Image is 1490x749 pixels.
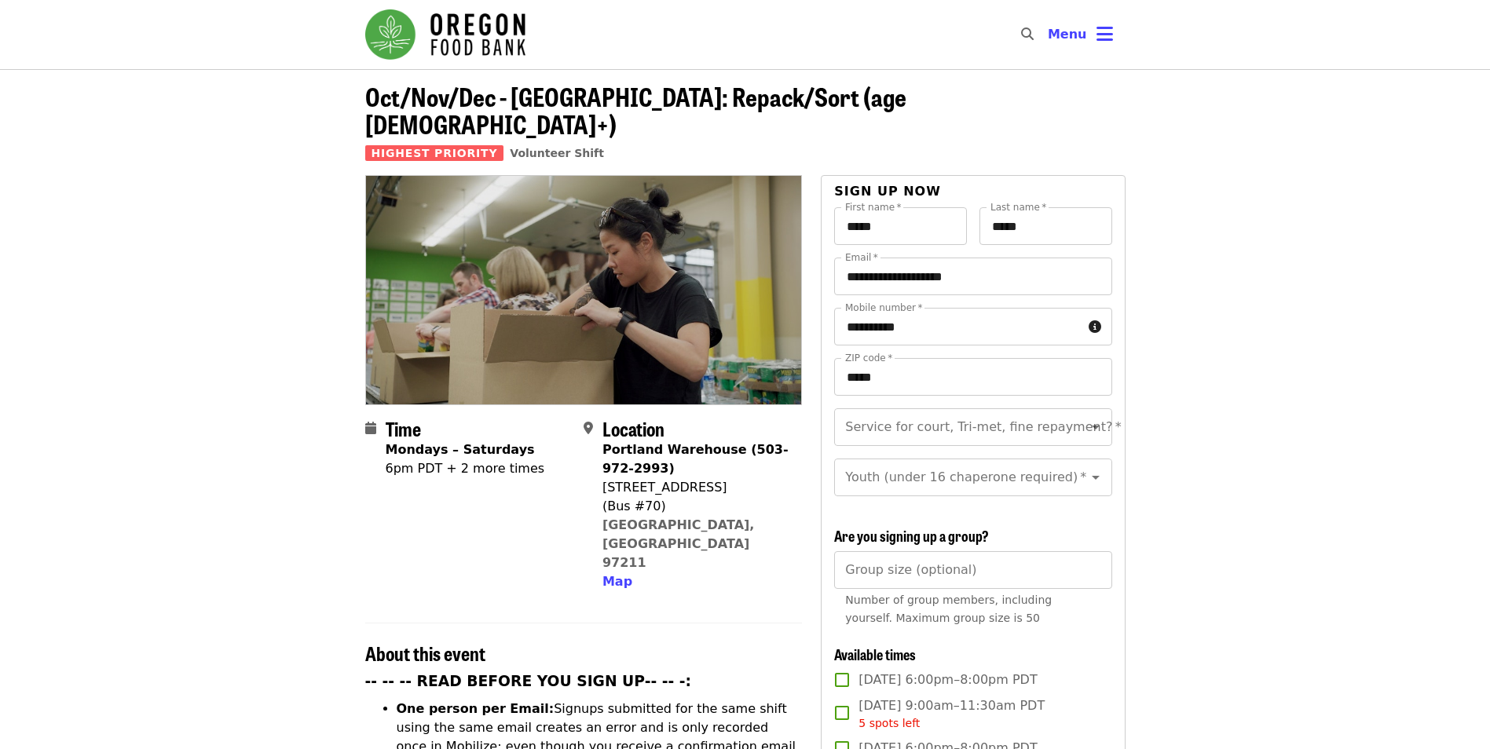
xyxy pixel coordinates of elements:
a: [GEOGRAPHIC_DATA], [GEOGRAPHIC_DATA] 97211 [602,517,755,570]
div: (Bus #70) [602,497,789,516]
span: 5 spots left [858,717,920,729]
button: Map [602,572,632,591]
span: Available times [834,644,916,664]
i: calendar icon [365,421,376,436]
label: First name [845,203,902,212]
a: Volunteer Shift [510,147,604,159]
i: circle-info icon [1089,320,1101,334]
button: Open [1085,416,1107,438]
span: Number of group members, including yourself. Maximum group size is 50 [845,594,1052,624]
strong: Mondays – Saturdays [386,442,535,457]
span: Menu [1048,27,1087,42]
input: Email [834,258,1111,295]
label: Last name [990,203,1046,212]
i: bars icon [1096,23,1113,46]
span: About this event [365,639,485,667]
div: [STREET_ADDRESS] [602,478,789,497]
strong: -- -- -- READ BEFORE YOU SIGN UP-- -- -: [365,673,692,689]
i: map-marker-alt icon [584,421,593,436]
span: Location [602,415,664,442]
input: [object Object] [834,551,1111,589]
img: Oregon Food Bank - Home [365,9,525,60]
span: Map [602,574,632,589]
button: Open [1085,466,1107,488]
strong: One person per Email: [397,701,555,716]
label: Mobile number [845,303,922,312]
input: Last name [979,207,1112,245]
i: search icon [1021,27,1034,42]
span: Time [386,415,421,442]
input: Search [1043,16,1056,53]
span: Highest Priority [365,145,504,161]
strong: Portland Warehouse (503-972-2993) [602,442,789,476]
label: Email [845,253,878,262]
input: First name [834,207,967,245]
div: 6pm PDT + 2 more times [386,459,545,478]
span: Oct/Nov/Dec - [GEOGRAPHIC_DATA]: Repack/Sort (age [DEMOGRAPHIC_DATA]+) [365,78,906,142]
img: Oct/Nov/Dec - Portland: Repack/Sort (age 8+) organized by Oregon Food Bank [366,176,802,404]
span: [DATE] 6:00pm–8:00pm PDT [858,670,1037,689]
span: Sign up now [834,184,941,199]
span: Are you signing up a group? [834,525,989,546]
label: ZIP code [845,353,892,363]
input: ZIP code [834,358,1111,396]
button: Toggle account menu [1035,16,1126,53]
span: [DATE] 9:00am–11:30am PDT [858,696,1045,732]
input: Mobile number [834,308,1082,345]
